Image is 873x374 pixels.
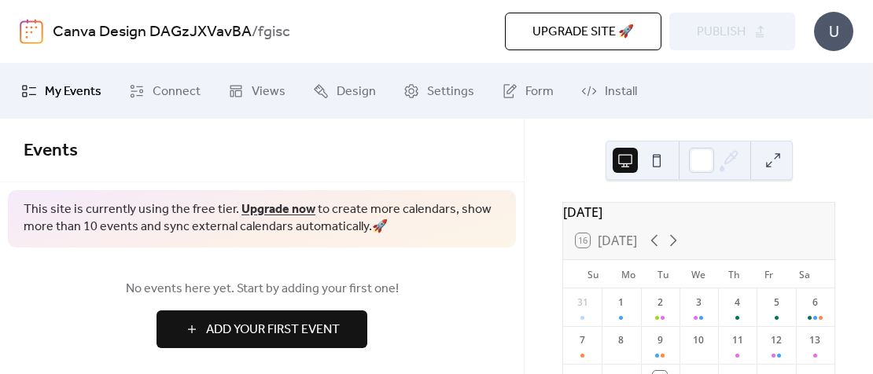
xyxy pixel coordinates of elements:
div: 4 [731,295,745,310]
button: Add Your First Event [157,310,367,348]
div: We [681,260,716,288]
div: 31 [576,295,590,310]
img: logo [20,19,43,44]
div: 10 [691,333,705,347]
a: Views [216,70,297,112]
a: Canva Design DAGzJXVavBA [53,17,252,47]
a: Design [301,70,388,112]
a: Add Your First Event [24,310,500,348]
span: Form [525,82,554,101]
div: 13 [808,333,822,347]
div: Fr [752,260,787,288]
div: Th [716,260,752,288]
div: U [814,12,853,51]
a: Install [569,70,649,112]
a: Upgrade now [241,197,315,222]
span: Install [605,82,637,101]
a: Settings [392,70,486,112]
div: 8 [614,333,628,347]
span: Events [24,134,78,168]
div: 1 [614,295,628,310]
div: Sa [786,260,822,288]
div: [DATE] [563,203,834,222]
div: 9 [653,333,667,347]
div: Mo [611,260,646,288]
span: No events here yet. Start by adding your first one! [24,280,500,299]
span: Connect [153,82,201,101]
span: Settings [427,82,474,101]
a: Connect [117,70,212,112]
div: 12 [769,333,783,347]
div: 6 [808,295,822,310]
span: This site is currently using the free tier. to create more calendars, show more than 10 events an... [24,201,500,236]
div: 2 [653,295,667,310]
span: Design [337,82,376,101]
div: 5 [769,295,783,310]
b: fgisc [258,17,290,47]
div: Su [576,260,611,288]
a: My Events [9,70,113,112]
div: Tu [646,260,681,288]
span: Views [252,82,285,101]
div: 3 [691,295,705,310]
span: Upgrade site 🚀 [532,23,634,42]
b: / [252,17,258,47]
span: Add Your First Event [206,321,340,339]
span: My Events [45,82,101,101]
button: Upgrade site 🚀 [505,13,661,50]
div: 11 [731,333,745,347]
div: 7 [576,333,590,347]
a: Form [490,70,565,112]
